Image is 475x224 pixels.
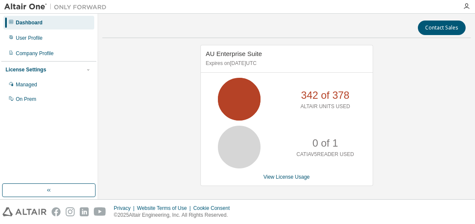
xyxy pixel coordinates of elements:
[66,207,75,216] img: instagram.svg
[3,207,46,216] img: altair_logo.svg
[301,88,349,103] p: 342 of 378
[16,50,54,57] div: Company Profile
[16,96,36,103] div: On Prem
[114,212,235,219] p: © 2025 Altair Engineering, Inc. All Rights Reserved.
[206,50,262,57] span: AU Enterprise Suite
[16,81,37,88] div: Managed
[114,205,137,212] div: Privacy
[206,60,365,67] p: Expires on [DATE] UTC
[301,103,350,110] p: ALTAIR UNITS USED
[6,66,46,73] div: License Settings
[94,207,106,216] img: youtube.svg
[193,205,235,212] div: Cookie Consent
[313,136,338,150] p: 0 of 1
[264,174,310,180] a: View License Usage
[52,207,61,216] img: facebook.svg
[80,207,89,216] img: linkedin.svg
[16,19,43,26] div: Dashboard
[296,151,354,158] p: CATIAV5READER USED
[418,21,466,35] button: Contact Sales
[16,35,43,41] div: User Profile
[4,3,111,11] img: Altair One
[137,205,193,212] div: Website Terms of Use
